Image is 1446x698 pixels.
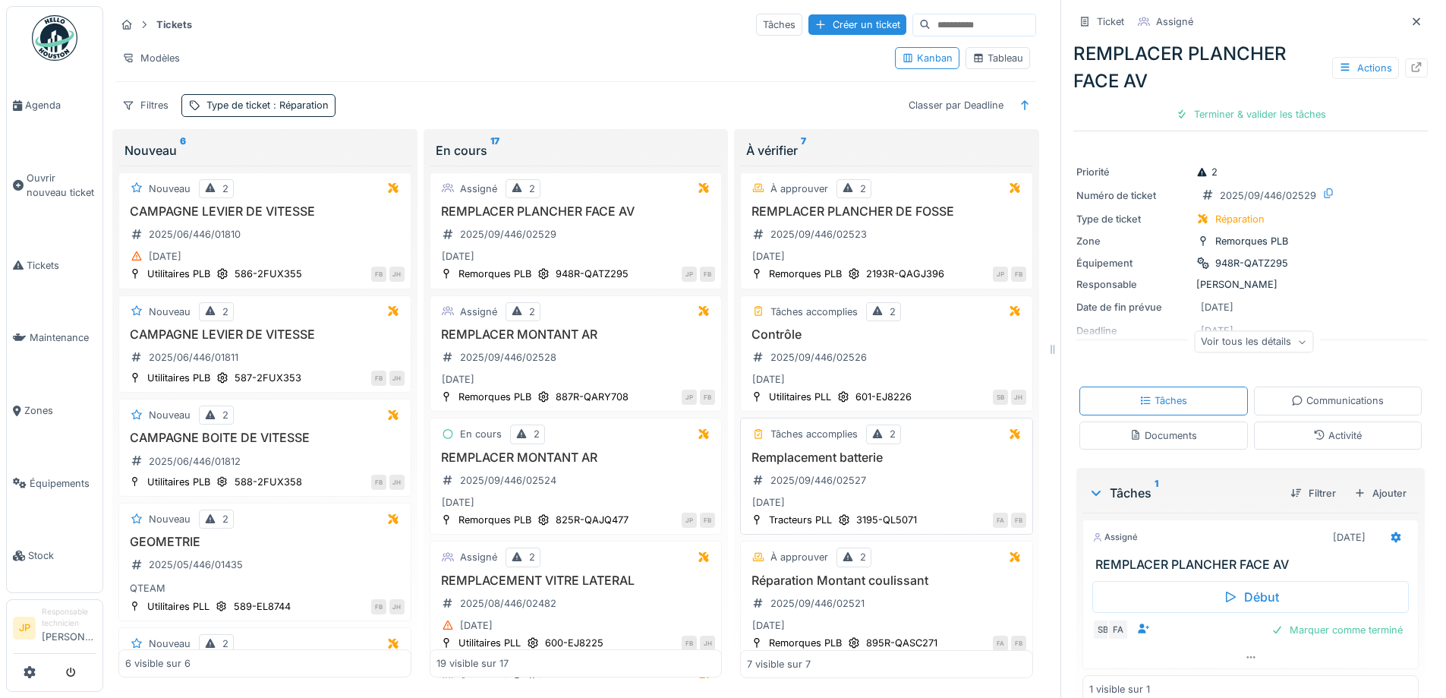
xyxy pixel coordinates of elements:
div: Communications [1291,393,1384,408]
h3: Remplacement batterie [747,450,1026,465]
span: Ouvrir nouveau ticket [27,171,96,200]
div: FB [700,390,715,405]
div: Responsable technicien [42,606,96,630]
div: Remorques PLB [769,267,842,281]
div: Tâches [756,14,802,36]
div: Remorques PLB [769,636,842,650]
a: Maintenance [7,302,102,374]
div: [DATE] [752,249,785,264]
div: 2 [222,182,228,196]
span: Tickets [27,258,96,273]
div: 2025/06/446/01812 [149,454,241,469]
h3: REMPLACER MONTANT AR [436,327,716,342]
div: 601-EJ8226 [855,390,912,404]
h3: REMPLACER PLANCHER FACE AV [1095,557,1412,572]
div: 2025/06/446/01810 [149,227,241,242]
div: En cours [436,141,717,159]
sup: 17 [490,141,499,159]
div: Date de fin prévue [1076,300,1190,314]
span: Zones [24,403,96,418]
div: JH [700,636,715,651]
span: Maintenance [30,330,96,345]
h3: REMPLACEMENT VITRE LATERAL [436,573,716,588]
div: [DATE] [1333,530,1366,545]
div: Remorques PLB [1215,234,1288,248]
div: Zone [1076,234,1190,248]
span: Équipements [30,476,96,491]
div: JH [389,599,405,614]
div: FA [993,513,1008,528]
div: Nouveau [149,636,191,651]
a: Ouvrir nouveau ticket [7,142,102,229]
div: 2025/06/446/01811 [149,350,238,365]
div: [DATE] [442,249,474,264]
div: 825R-QAJQ477 [556,513,628,527]
div: FB [1011,513,1026,528]
div: Utilitaires PLL [458,636,521,650]
div: 2 [222,305,228,319]
div: 2025/05/446/01435 [149,557,243,572]
a: Équipements [7,447,102,520]
div: Ajouter [1348,483,1413,504]
div: JP [682,390,697,405]
div: [DATE] [442,495,474,510]
div: 948R-QATZ295 [556,267,628,281]
div: 2 [529,550,535,564]
div: 2025/09/446/02528 [460,350,556,365]
div: FA [1107,619,1129,640]
div: 2 [890,427,896,441]
div: 2025/09/446/02524 [460,473,556,488]
div: Tâches accomplies [770,305,858,319]
div: 2025/09/446/02521 [770,596,865,611]
div: Utilitaires PLB [147,475,210,489]
div: Ticket [1097,14,1124,29]
sup: 1 [1155,484,1158,502]
div: Assigné [1156,14,1193,29]
div: 600-EJ8225 [545,636,603,650]
div: FA [993,636,1008,651]
div: Équipement [1076,256,1190,270]
div: 2 [529,182,535,196]
div: Réparation [1215,212,1265,226]
div: Assigné [460,305,497,319]
div: Terminer & valider les tâches [1170,104,1332,125]
div: 2025/09/446/02523 [770,227,867,242]
div: Nouveau [149,182,191,196]
div: 2025/09/446/02526 [770,350,867,365]
h3: Contrôle [747,327,1026,342]
div: 2 [890,305,896,319]
sup: 7 [801,141,806,159]
div: Actions [1332,57,1399,79]
div: À approuver [770,182,828,196]
div: Remorques PLB [458,513,531,527]
div: Tableau [972,51,1023,65]
div: Tracteurs PLL [769,513,832,527]
div: FB [1011,636,1026,651]
div: JP [682,513,697,528]
div: À vérifier [746,141,1027,159]
a: JP Responsable technicien[PERSON_NAME] [13,606,96,654]
div: [DATE] [752,372,785,387]
div: 2193R-QAGJ396 [866,267,944,281]
div: Nouveau [149,305,191,319]
div: Assigné [1092,531,1138,544]
div: FB [371,475,386,490]
div: Priorité [1076,165,1190,179]
h3: CAMPAGNE BOITE DE VITESSE [125,431,405,445]
div: Kanban [902,51,953,65]
h3: Réparation Montant coulissant [747,573,1026,588]
h3: REMPLACER MONTANT AR [436,450,716,465]
h3: CAMPAGNE LEVIER DE VITESSE [125,327,405,342]
div: Assigné [460,182,497,196]
div: 7 visible sur 7 [747,656,811,671]
div: 587-2FUX353 [235,371,301,385]
div: 2 [1196,165,1218,179]
div: Documents [1129,428,1197,443]
div: 2 [222,512,228,526]
div: JH [1011,390,1026,405]
div: 2025/09/446/02529 [1220,188,1316,203]
span: Stock [28,548,96,563]
strong: Tickets [150,17,198,32]
h3: REMPLACER PLANCHER DE FOSSE [747,204,1026,219]
li: JP [13,617,36,640]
